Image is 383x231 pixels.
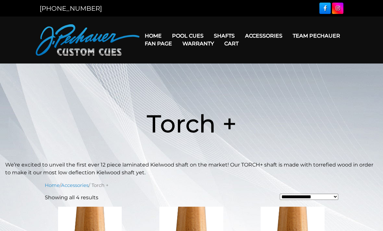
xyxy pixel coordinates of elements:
a: [PHONE_NUMBER] [40,5,102,12]
a: Accessories [61,182,89,188]
a: Pool Cues [167,28,209,44]
nav: Breadcrumb [45,182,338,189]
select: Shop order [280,194,338,200]
p: Showing all 4 results [45,194,98,202]
a: Shafts [209,28,240,44]
img: Pechauer Custom Cues [36,24,140,56]
a: Accessories [240,28,288,44]
a: Cart [219,35,244,52]
a: Team Pechauer [288,28,345,44]
a: Fan Page [140,35,177,52]
a: Warranty [177,35,219,52]
span: Torch + [147,109,237,139]
p: We’re excited to unveil the first ever 12 piece laminated Kielwood shaft on the market! Our TORCH... [5,161,378,177]
a: Home [140,28,167,44]
a: Home [45,182,60,188]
